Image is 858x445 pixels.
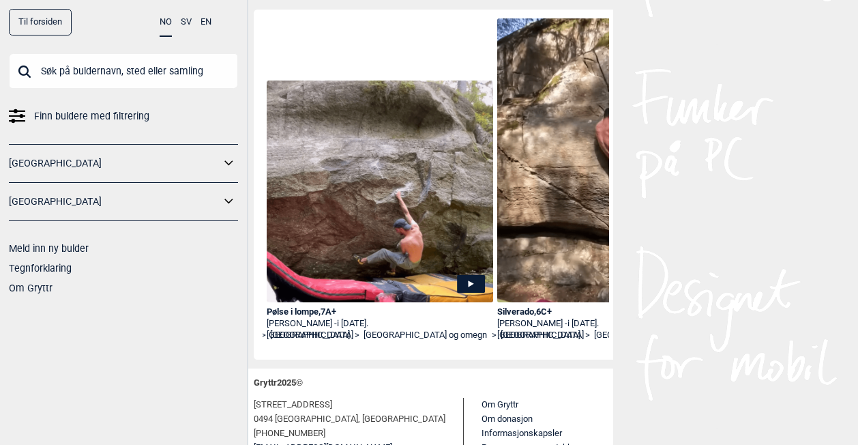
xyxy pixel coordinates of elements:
a: [GEOGRAPHIC_DATA] og omegn [364,330,487,341]
img: Anel pa Polse i lompe [267,81,493,302]
a: Meld inn ny bulder [9,243,89,254]
button: NO [160,9,172,37]
span: > [355,330,359,341]
a: [GEOGRAPHIC_DATA] [267,330,350,341]
span: Finn buldere med filtrering [34,106,149,126]
a: Tegnforklaring [9,263,72,274]
a: Om Gryttr [9,283,53,293]
a: [GEOGRAPHIC_DATA] [497,330,580,341]
a: Til forsiden [9,9,72,35]
a: Om donasjon [482,414,533,424]
a: [GEOGRAPHIC_DATA] og omegn [594,330,718,341]
span: > [585,330,590,341]
button: SV [181,9,192,35]
span: [STREET_ADDRESS] [254,398,332,412]
a: Finn buldere med filtrering [9,106,238,126]
div: Pølse i lompe , 7A+ [267,306,493,318]
span: > [261,330,266,341]
input: Søk på buldernavn, sted eller samling [9,53,238,89]
a: [GEOGRAPHIC_DATA] [9,192,220,212]
span: 0494 [GEOGRAPHIC_DATA], [GEOGRAPHIC_DATA] [254,412,445,427]
div: [PERSON_NAME] - [497,318,724,330]
img: Anel pa Silverado [497,18,724,339]
span: i [DATE]. [567,318,599,328]
div: [PERSON_NAME] - [267,318,493,330]
span: > [492,330,497,341]
button: EN [201,9,211,35]
span: [PHONE_NUMBER] [254,427,325,441]
span: i [DATE]. [337,318,368,328]
a: Informasjonskapsler [482,428,562,438]
a: Om Gryttr [482,399,518,410]
a: [GEOGRAPHIC_DATA] [9,154,220,173]
div: Gryttr 2025 © [254,369,604,398]
div: Silverado , 6C+ [497,306,724,318]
